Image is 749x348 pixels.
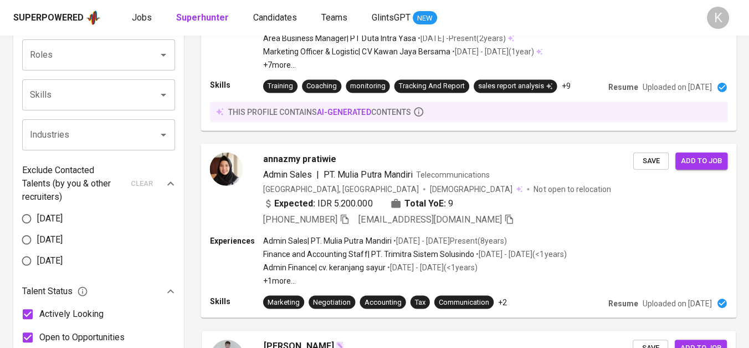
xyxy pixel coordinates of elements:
span: Admin Sales [263,169,312,179]
span: PT. Mulia Putra Mandiri [324,169,412,179]
p: Marketing Officer & Logistic | CV Kawan Jaya Bersama [263,46,450,57]
span: AI-generated [317,107,371,116]
div: monitoring [350,81,385,92]
span: [DATE] [37,233,63,246]
p: +2 [498,296,507,307]
div: Tax [415,297,425,307]
p: Uploaded on [DATE] [643,82,712,93]
a: Superpoweredapp logo [13,9,101,26]
div: Marketing [268,297,300,307]
span: [DATE] [37,254,63,268]
span: Open to Opportunities [39,331,125,344]
span: Telecommunications [416,170,490,179]
a: GlintsGPT NEW [372,11,437,25]
span: [PHONE_NUMBER] [263,214,337,225]
p: • [DATE] - Present ( 2 years ) [416,33,506,44]
p: • [DATE] - [DATE] ( 1 year ) [450,46,534,57]
a: Teams [321,11,350,25]
p: this profile contains contents [228,106,411,117]
div: Superpowered [13,12,84,24]
span: Add to job [681,154,722,167]
b: Expected: [274,196,315,210]
p: • [DATE] - [DATE] ( <1 years ) [386,262,478,273]
div: [GEOGRAPHIC_DATA], [GEOGRAPHIC_DATA] [263,183,419,194]
p: Resume [608,297,638,309]
b: Superhunter [176,12,229,23]
span: Save [639,154,663,167]
p: Experiences [210,235,263,246]
p: Uploaded on [DATE] [643,297,712,309]
p: +1 more ... [263,275,567,286]
p: +9 [562,80,571,92]
p: Admin Sales | PT. Mulia Putra Mandiri [263,235,392,246]
a: Superhunter [176,11,231,25]
span: | [316,168,319,181]
p: Not open to relocation [533,183,611,194]
span: 9 [448,196,453,210]
p: Resume [608,82,638,93]
div: Coaching [306,81,337,92]
p: +7 more ... [263,59,543,70]
div: IDR 5.200.000 [263,196,373,210]
button: Open [156,127,171,143]
span: [EMAIL_ADDRESS][DOMAIN_NAME] [358,214,502,225]
img: 30702dc9b4cc7b2f84643d84f05f0e2d.jpg [210,152,243,185]
div: Accounting [364,297,401,307]
span: NEW [413,13,437,24]
button: Add to job [675,152,727,169]
div: Communication [439,297,489,307]
span: GlintsGPT [372,12,411,23]
a: Jobs [132,11,154,25]
p: Exclude Contacted Talents (by you & other recruiters) [22,164,124,204]
img: app logo [86,9,101,26]
p: Area Business Manager | PT Duta Intra Yasa [263,33,416,44]
a: annazmy pratiwieAdmin Sales|PT. Mulia Putra MandiriTelecommunications[GEOGRAPHIC_DATA], [GEOGRAPH... [202,144,736,317]
div: Talent Status [22,280,175,302]
p: Skills [210,295,263,306]
div: sales report analysis [478,81,552,92]
p: Admin Finance | cv. keranjang sayur [263,262,386,273]
span: [DATE] [37,212,63,225]
div: Training [268,81,293,92]
span: [DEMOGRAPHIC_DATA] [430,183,514,194]
span: Candidates [253,12,297,23]
span: Actively Looking [39,307,104,321]
span: Jobs [132,12,152,23]
div: Negotiation [313,297,351,307]
div: Exclude Contacted Talents (by you & other recruiters)clear [22,164,175,204]
span: Talent Status [22,285,88,298]
a: Candidates [253,11,299,25]
p: • [DATE] - [DATE] ( <1 years ) [474,249,566,260]
div: Tracking And Report [399,81,465,92]
p: Skills [210,79,263,90]
b: Total YoE: [404,196,446,210]
p: • [DATE] - [DATE] Present ( 8 years ) [392,235,507,246]
div: K [707,7,729,29]
span: annazmy pratiwie [263,152,336,165]
span: Teams [321,12,347,23]
p: Finance and Accounting Staff | PT. Trimitra Sistem Solusindo [263,249,474,260]
button: Open [156,87,171,103]
button: Open [156,47,171,63]
button: Save [633,152,669,169]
